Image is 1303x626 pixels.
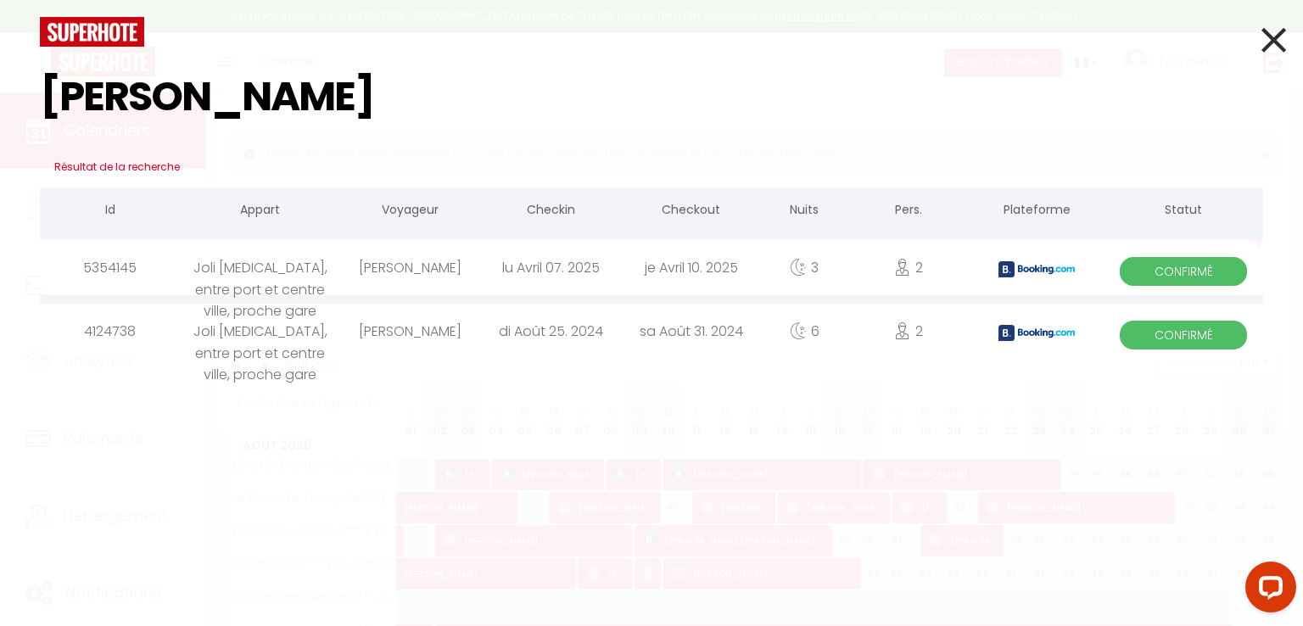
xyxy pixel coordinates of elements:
th: Checkout [621,187,762,236]
span: Confirmé [1120,257,1247,286]
th: Checkin [480,187,621,236]
img: booking2.png [998,261,1075,277]
th: Statut [1104,187,1263,236]
div: [PERSON_NAME] [339,240,480,295]
th: Plateforme [970,187,1104,236]
th: Appart [181,187,339,236]
span: Confirmé [1120,321,1247,349]
div: 3 [762,240,847,295]
img: booking2.png [998,325,1075,341]
div: [PERSON_NAME] [339,304,480,359]
div: sa Août 31. 2024 [621,304,762,359]
input: Tapez pour rechercher... [40,47,1263,147]
th: Voyageur [339,187,480,236]
th: Id [40,187,181,236]
div: je Avril 10. 2025 [621,240,762,295]
div: 5354145 [40,240,181,295]
div: di Août 25. 2024 [480,304,621,359]
div: 2 [847,304,970,359]
div: lu Avril 07. 2025 [480,240,621,295]
th: Pers. [847,187,970,236]
h3: Résultat de la recherche [40,147,1263,187]
iframe: LiveChat chat widget [1232,555,1303,626]
div: Joli [MEDICAL_DATA], entre port et centre ville, proche gare [181,240,339,295]
th: Nuits [762,187,847,236]
div: 2 [847,240,970,295]
img: logo [40,17,144,47]
div: 4124738 [40,304,181,359]
div: 6 [762,304,847,359]
div: Joli [MEDICAL_DATA], entre port et centre ville, proche gare [181,304,339,359]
